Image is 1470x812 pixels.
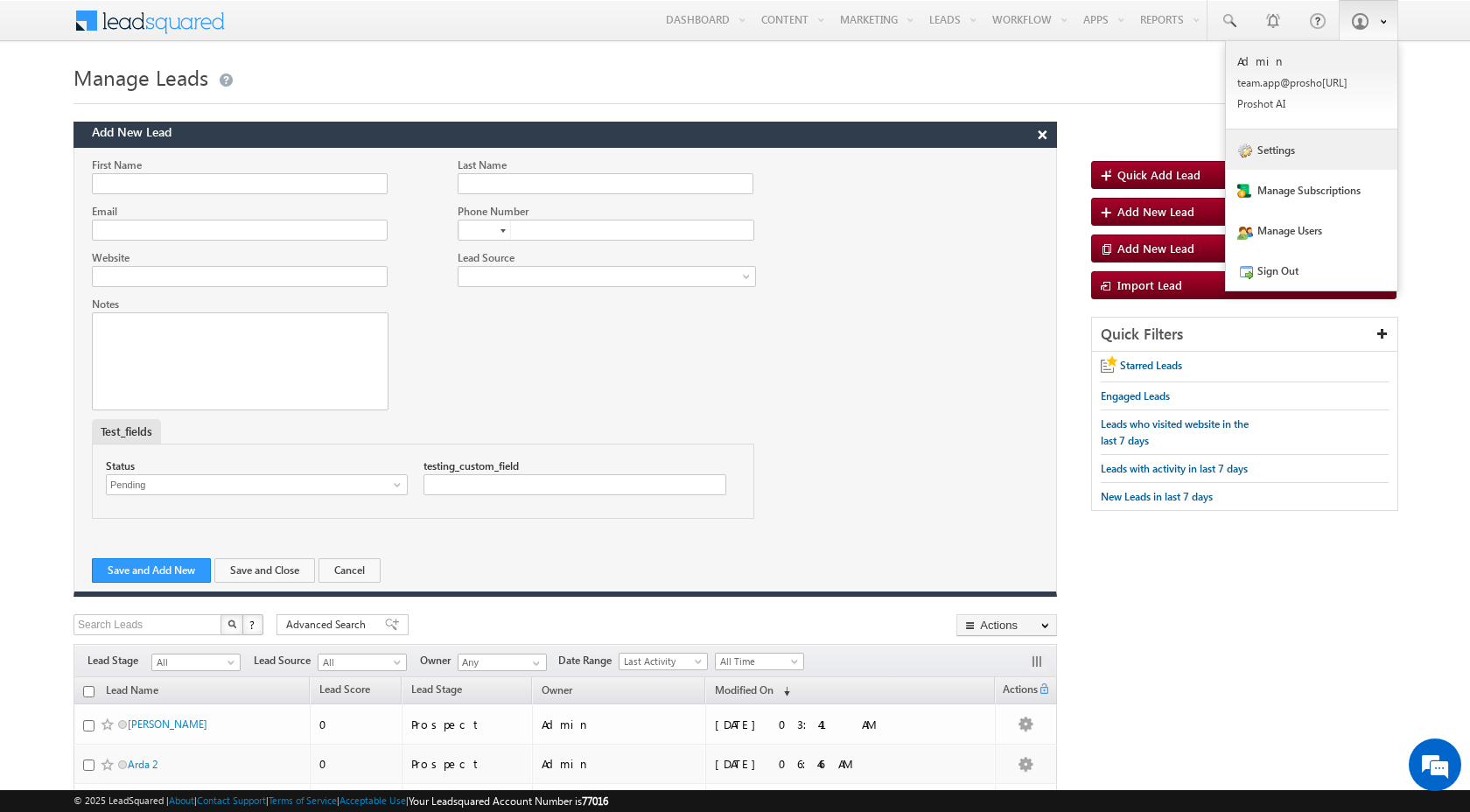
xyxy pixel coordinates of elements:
span: 77016 [582,794,608,808]
div: 0 [319,717,394,732]
a: All Time [715,653,804,670]
div: 0 [319,756,394,772]
a: Acceptable Use [339,794,406,806]
span: Your Leadsquared Account Number is [409,794,608,808]
span: ? [249,617,257,632]
span: Lead Stage [411,682,462,696]
a: Sign Out [1226,250,1397,290]
label: testing_custom_field [423,459,519,472]
a: Contact Support [197,794,266,806]
textarea: Type your message and hit 'Enter' [23,162,319,524]
div: Quick Filters [1092,318,1397,352]
span: Lead Score [319,682,370,696]
a: Terms of Service [269,794,337,806]
a: Last Activity [619,653,708,670]
span: Lead Stage [87,653,151,668]
span: All [318,654,402,670]
label: Email [92,205,117,218]
div: [DATE] 06:46 AM [715,756,955,772]
a: Lead Stage [402,680,471,703]
div: Rich Text Editor, Notes-inline-editor-div [92,312,388,410]
input: Check all records [83,686,94,697]
span: Add New Lead [1117,204,1194,219]
span: (sorted descending) [776,684,790,698]
span: Owner [542,683,572,696]
span: Import Lead [1117,277,1182,292]
div: Test_fields [92,419,161,444]
span: © 2025 LeadSquared | | | | | [73,793,608,809]
div: Chat with us now [91,92,294,115]
span: Modified On [715,683,773,696]
p: Admin [1237,53,1386,68]
div: Minimize live chat window [287,9,329,51]
button: Cancel [318,558,381,583]
a: Settings [1226,129,1397,170]
a: [PERSON_NAME] [128,717,207,731]
div: Admin [542,717,697,732]
div: Prospect [411,756,525,772]
label: Phone Number [458,205,528,218]
span: Engaged Leads [1101,389,1170,402]
em: Start Chat [238,539,318,563]
div: [DATE] 03:41 AM [715,717,955,732]
a: Arda 2 [128,758,157,771]
p: Prosh ot AI [1237,97,1386,110]
a: All [318,654,407,671]
button: ? [242,614,263,635]
button: × [1029,122,1057,147]
span: Add New Lead [92,119,171,140]
label: Website [92,251,129,264]
label: Last Name [458,158,507,171]
button: Save and Close [214,558,315,583]
img: Search [227,619,236,628]
label: Lead Source [458,251,514,264]
span: Add New Lead [1117,241,1194,255]
a: Manage Users [1226,210,1397,250]
button: Save and Add New [92,558,211,583]
input: Type to Search [106,474,408,495]
span: All [152,654,235,670]
a: Manage Subscriptions [1226,170,1397,210]
p: team. app@p rosho [URL] [1237,76,1386,89]
span: Last Activity [619,654,703,669]
a: Show All Items [523,654,545,672]
span: Lead Source [254,653,318,668]
a: Lead Name [97,681,167,703]
label: First Name [92,158,142,171]
a: Modified On (sorted descending) [706,680,799,703]
div: Prospect [411,717,525,732]
span: Date Range [558,653,619,668]
a: Lead Score [311,680,379,703]
span: All Time [716,654,799,669]
span: New Leads in last 7 days [1101,490,1213,503]
span: Leads with activity in last 7 days [1101,462,1248,475]
span: Quick Add Lead [1117,167,1200,182]
span: Starred Leads [1120,359,1182,372]
div: Admin [542,756,697,772]
span: Leads who visited website in the last 7 days [1101,417,1249,447]
span: Advanced Search [286,617,371,633]
label: Status [106,459,135,472]
a: Admin team.app@prosho[URL] Proshot AI [1226,41,1397,129]
a: Show All Items [384,476,406,493]
img: d_60004797649_company_0_60004797649 [30,92,73,115]
a: All [151,654,241,671]
span: Owner [420,653,458,668]
button: Actions [956,614,1057,636]
input: Type to Search [458,654,547,671]
a: About [169,794,194,806]
span: Manage Leads [73,63,208,91]
span: Actions [996,680,1038,703]
label: Notes [92,297,119,311]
